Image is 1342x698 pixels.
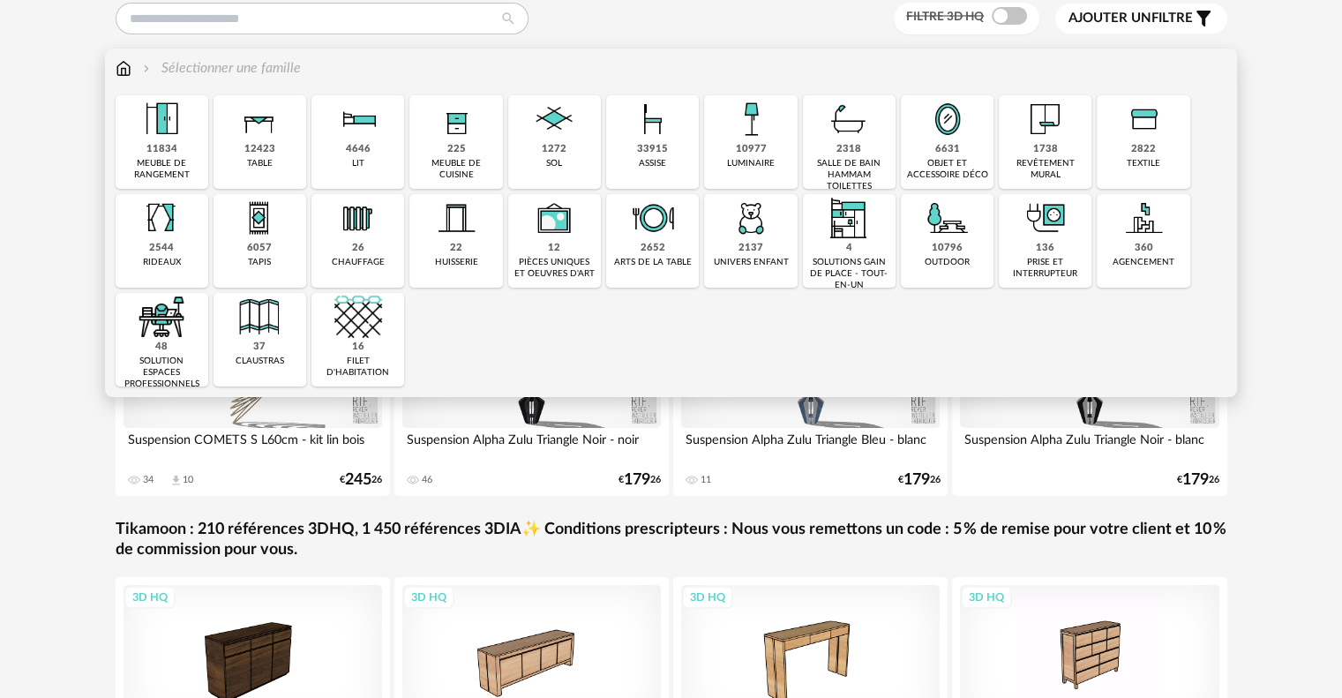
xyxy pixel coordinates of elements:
div: table [247,158,273,169]
div: agencement [1113,257,1174,268]
div: Suspension Alpha Zulu Triangle Noir - noir [402,428,662,463]
div: lit [352,158,364,169]
div: 225 [447,143,466,156]
div: rideaux [143,257,181,268]
div: 33915 [637,143,668,156]
img: Textile.png [1120,95,1167,143]
div: 12423 [244,143,275,156]
div: Suspension COMETS S L60cm - kit lin bois [124,428,383,463]
div: 2652 [641,242,665,255]
img: Radiateur.png [334,194,382,242]
div: 10796 [932,242,963,255]
div: sol [546,158,562,169]
div: € 26 [340,474,382,486]
div: objet et accessoire déco [906,158,988,181]
img: Rideaux.png [138,194,185,242]
div: claustras [236,356,284,367]
img: Rangement.png [432,95,480,143]
img: svg+xml;base64,PHN2ZyB3aWR0aD0iMTYiIGhlaWdodD0iMTciIHZpZXdCb3g9IjAgMCAxNiAxNyIgZmlsbD0ibm9uZSIgeG... [116,58,131,79]
div: 4646 [346,143,371,156]
div: € 26 [1177,474,1219,486]
img: Cloison.png [236,293,283,341]
img: Huiserie.png [432,194,480,242]
div: salle de bain hammam toilettes [808,158,890,192]
div: tapis [248,257,271,268]
span: Filtre 3D HQ [906,11,984,23]
span: Download icon [169,474,183,487]
img: UniqueOeuvre.png [530,194,578,242]
img: Table.png [236,95,283,143]
div: € 26 [897,474,940,486]
div: 136 [1036,242,1054,255]
div: 2822 [1131,143,1156,156]
img: Sol.png [530,95,578,143]
div: 16 [352,341,364,354]
div: 3D HQ [124,586,176,609]
div: 10 [183,474,193,486]
div: luminaire [727,158,775,169]
div: 2318 [836,143,861,156]
div: 12 [548,242,560,255]
div: 4 [846,242,852,255]
div: pièces uniques et oeuvres d'art [514,257,596,280]
div: meuble de rangement [121,158,203,181]
div: 22 [450,242,462,255]
img: Tapis.png [236,194,283,242]
img: ArtTable.png [629,194,677,242]
div: Sélectionner une famille [139,58,301,79]
span: Ajouter un [1068,11,1151,25]
div: € 26 [619,474,661,486]
div: univers enfant [713,257,788,268]
div: 34 [143,474,154,486]
span: 179 [1182,474,1209,486]
div: 360 [1135,242,1153,255]
div: arts de la table [614,257,692,268]
img: UniversEnfant.png [727,194,775,242]
img: Literie.png [334,95,382,143]
div: 26 [352,242,364,255]
div: 3D HQ [403,586,454,609]
div: 3D HQ [961,586,1012,609]
div: textile [1127,158,1160,169]
div: Suspension Alpha Zulu Triangle Noir - blanc [960,428,1219,463]
img: PriseInter.png [1022,194,1069,242]
div: 2544 [149,242,174,255]
div: meuble de cuisine [415,158,497,181]
img: Miroir.png [924,95,971,143]
span: filtre [1068,10,1193,27]
img: ToutEnUn.png [825,194,873,242]
div: 48 [155,341,168,354]
div: solution espaces professionnels [121,356,203,390]
div: assise [639,158,666,169]
img: espace-de-travail.png [138,293,185,341]
div: 1738 [1033,143,1058,156]
div: 1272 [542,143,566,156]
img: Papier%20peint.png [1022,95,1069,143]
img: Salle%20de%20bain.png [825,95,873,143]
span: Filter icon [1193,8,1214,29]
a: Tikamoon : 210 références 3DHQ, 1 450 références 3DIA✨ Conditions prescripteurs : Nous vous remet... [116,520,1227,561]
div: chauffage [332,257,385,268]
div: 3D HQ [682,586,733,609]
span: 179 [624,474,650,486]
div: 2137 [738,242,763,255]
span: 179 [903,474,929,486]
div: 46 [422,474,432,486]
div: 11834 [146,143,177,156]
div: prise et interrupteur [1004,257,1086,280]
div: 10977 [735,143,766,156]
div: 11 [701,474,711,486]
img: Assise.png [629,95,677,143]
img: Meuble%20de%20rangement.png [138,95,185,143]
div: filet d'habitation [317,356,399,379]
div: huisserie [435,257,478,268]
img: Agencement.png [1120,194,1167,242]
div: solutions gain de place - tout-en-un [808,257,890,291]
img: svg+xml;base64,PHN2ZyB3aWR0aD0iMTYiIGhlaWdodD0iMTYiIHZpZXdCb3g9IjAgMCAxNiAxNiIgZmlsbD0ibm9uZSIgeG... [139,58,154,79]
button: Ajouter unfiltre Filter icon [1055,4,1227,34]
div: Suspension Alpha Zulu Triangle Bleu - blanc [681,428,941,463]
img: filet.png [334,293,382,341]
div: revêtement mural [1004,158,1086,181]
div: outdoor [925,257,970,268]
img: Outdoor.png [924,194,971,242]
